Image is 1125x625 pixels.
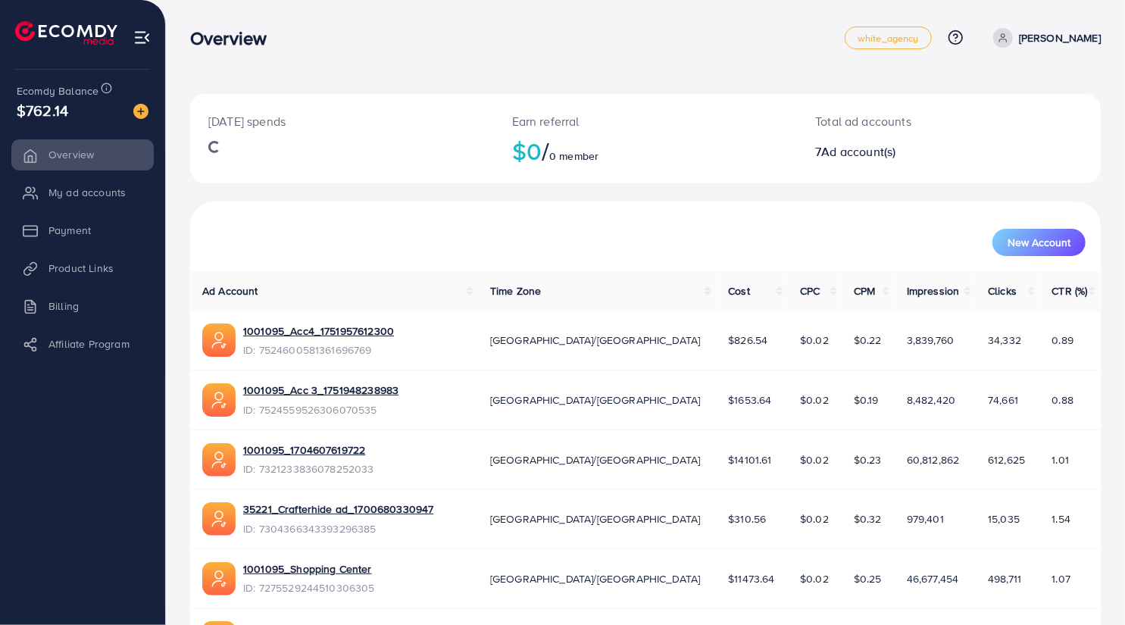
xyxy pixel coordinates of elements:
span: Cost [728,283,750,298]
span: $0.02 [800,511,829,527]
a: 1001095_1704607619722 [243,442,374,458]
span: $14101.61 [728,452,771,467]
span: $826.54 [728,333,767,348]
span: Ecomdy Balance [17,83,98,98]
img: image [133,104,148,119]
span: CPC [800,283,820,298]
span: 46,677,454 [907,571,959,586]
span: $0.32 [854,511,882,527]
span: $0.23 [854,452,882,467]
span: 3,839,760 [907,333,954,348]
span: [GEOGRAPHIC_DATA]/[GEOGRAPHIC_DATA] [490,333,701,348]
h2: 7 [815,145,1007,159]
span: [GEOGRAPHIC_DATA]/[GEOGRAPHIC_DATA] [490,452,701,467]
span: $0.19 [854,392,879,408]
span: CTR (%) [1052,283,1088,298]
span: / [542,133,549,168]
span: ID: 7321233836078252033 [243,461,374,477]
span: Clicks [988,283,1017,298]
span: [GEOGRAPHIC_DATA]/[GEOGRAPHIC_DATA] [490,392,701,408]
p: [DATE] spends [208,112,476,130]
p: [PERSON_NAME] [1019,29,1101,47]
img: ic-ads-acc.e4c84228.svg [202,383,236,417]
span: $0.25 [854,571,882,586]
span: $0.02 [800,571,829,586]
img: ic-ads-acc.e4c84228.svg [202,323,236,357]
span: $0.02 [800,333,829,348]
span: $0.02 [800,392,829,408]
img: ic-ads-acc.e4c84228.svg [202,443,236,477]
span: Impression [907,283,960,298]
span: 1.01 [1052,452,1070,467]
span: $762.14 [17,99,68,121]
img: ic-ads-acc.e4c84228.svg [202,562,236,595]
a: white_agency [845,27,932,49]
span: 0.88 [1052,392,1074,408]
button: New Account [992,229,1086,256]
a: [PERSON_NAME] [987,28,1101,48]
a: 35221_Crafterhide ad_1700680330947 [243,502,433,517]
h3: Overview [190,27,279,49]
span: ID: 7524600581361696769 [243,342,394,358]
img: logo [15,21,117,45]
img: ic-ads-acc.e4c84228.svg [202,502,236,536]
a: 1001095_Shopping Center [243,561,375,577]
span: 15,035 [988,511,1020,527]
p: Earn referral [512,112,780,130]
span: 60,812,862 [907,452,960,467]
p: Total ad accounts [815,112,1007,130]
h2: $0 [512,136,780,165]
span: Time Zone [490,283,541,298]
img: menu [133,29,151,46]
span: ID: 7275529244510306305 [243,580,375,595]
span: 34,332 [988,333,1021,348]
span: $11473.64 [728,571,774,586]
span: ID: 7524559526306070535 [243,402,398,417]
span: Ad Account [202,283,258,298]
span: 979,401 [907,511,944,527]
span: ID: 7304366343393296385 [243,521,433,536]
a: 1001095_Acc 3_1751948238983 [243,383,398,398]
span: $310.56 [728,511,766,527]
span: CPM [854,283,875,298]
span: 0 member [549,148,598,164]
span: white_agency [858,33,919,43]
a: 1001095_Acc4_1751957612300 [243,323,394,339]
span: $1653.64 [728,392,771,408]
span: 74,661 [988,392,1018,408]
span: 1.54 [1052,511,1071,527]
span: [GEOGRAPHIC_DATA]/[GEOGRAPHIC_DATA] [490,571,701,586]
span: 8,482,420 [907,392,955,408]
span: 612,625 [988,452,1025,467]
span: 498,711 [988,571,1021,586]
span: 1.07 [1052,571,1071,586]
span: [GEOGRAPHIC_DATA]/[GEOGRAPHIC_DATA] [490,511,701,527]
span: New Account [1008,237,1070,248]
span: 0.89 [1052,333,1074,348]
span: $0.22 [854,333,882,348]
span: $0.02 [800,452,829,467]
span: Ad account(s) [821,143,895,160]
